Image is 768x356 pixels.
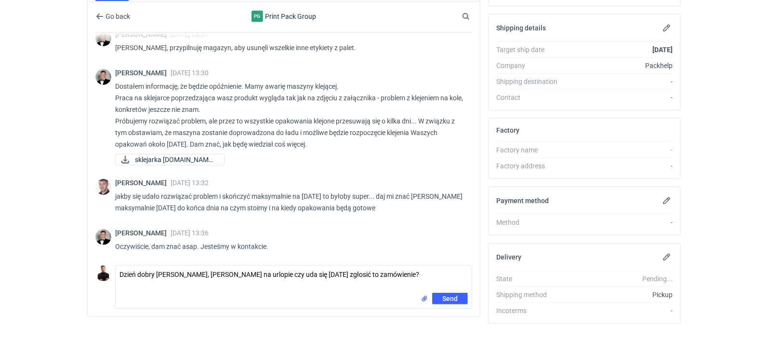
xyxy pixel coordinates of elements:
button: Edit payment method [661,195,673,206]
div: Print Pack Group [205,11,363,22]
p: jakby się udało rozwiązać problem i skończyć maksymalnie na [DATE] to byłoby super... daj mi znać... [115,191,464,214]
div: Print Pack Group [252,11,263,22]
div: - [567,93,673,102]
div: Target ship date [496,45,567,55]
figcaption: PG [252,11,263,22]
p: [PERSON_NAME], przypilnuję magazyn, aby usunęli wszelkie inne etykiety z palet. [115,42,464,54]
span: [DATE] 13:36 [171,229,209,237]
input: Search [460,11,491,22]
button: Edit delivery details [661,251,673,263]
h2: Factory [496,126,519,134]
h2: Payment method [496,197,549,205]
span: [PERSON_NAME] [115,179,171,187]
div: - [567,218,673,227]
span: [PERSON_NAME] [115,229,171,237]
div: State [496,274,567,284]
div: Incoterms [496,306,567,315]
p: Dostałem informację, że będzie opóźnienie. Mamy awarię maszyny klejącej. Praca na sklejarce poprz... [115,81,464,150]
div: Shipping destination [496,77,567,86]
img: Filip Sobolewski [95,229,111,245]
img: Maciej Sikora [95,179,111,195]
span: [PERSON_NAME] [115,69,171,77]
span: [DATE] 13:30 [171,69,209,77]
span: [PERSON_NAME] [115,30,171,38]
a: sklejarka [DOMAIN_NAME]... [115,154,225,165]
div: Method [496,218,567,227]
div: Packhelp [567,61,673,70]
span: [DATE] 08:31 [171,30,209,38]
p: Oczywiście, dam znać asap. Jesteśmy w kontakcie. [115,241,464,252]
button: Edit shipping details [661,22,673,34]
img: Filip Sobolewski [95,69,111,85]
img: Tomasz Kubiak [95,265,111,281]
div: - [567,145,673,155]
img: Filip Sobolewski [95,30,111,46]
span: Go back [104,13,130,20]
div: sklejarka problem.png [115,154,212,165]
div: - [567,306,673,315]
div: Pickup [567,290,673,300]
textarea: Dzień dobry [PERSON_NAME], [PERSON_NAME] na urlopie czy uda się [DATE] zgłosić to zamówienie? [116,266,472,293]
div: Contact [496,93,567,102]
em: Pending... [642,275,673,283]
div: - [567,77,673,86]
span: sklejarka [DOMAIN_NAME]... [135,154,216,165]
div: Shipping method [496,290,567,300]
span: [DATE] 13:32 [171,179,209,187]
span: Send [442,295,458,302]
strong: [DATE] [652,46,673,54]
div: Company [496,61,567,70]
div: Factory address [496,161,567,171]
h2: Shipping details [496,24,546,32]
button: Send [432,293,468,304]
h2: Delivery [496,253,521,261]
div: - [567,161,673,171]
div: Factory name [496,145,567,155]
button: Go back [95,11,131,22]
